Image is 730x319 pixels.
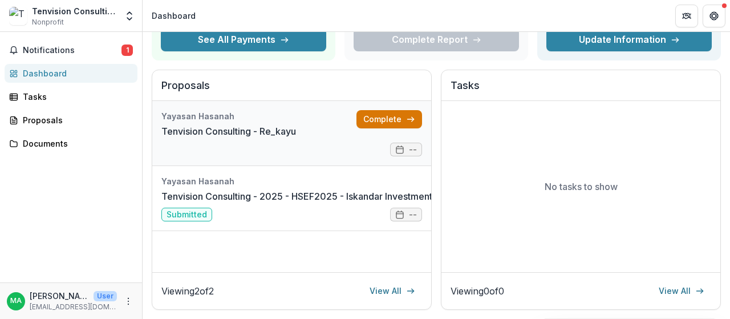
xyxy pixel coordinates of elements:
button: See All Payments [161,29,326,51]
button: Notifications1 [5,41,137,59]
h2: Tasks [451,79,711,101]
div: Proposals [23,114,128,126]
p: Viewing 0 of 0 [451,284,504,298]
a: Update Information [546,29,712,51]
button: Open entity switcher [121,5,137,27]
span: Nonprofit [32,17,64,27]
a: Tasks [5,87,137,106]
a: Tenvision Consulting - Re_kayu [161,124,296,138]
span: Notifications [23,46,121,55]
div: Documents [23,138,128,150]
p: User [94,291,117,301]
nav: breadcrumb [147,7,200,24]
div: Mohd Faizal Bin Ayob [10,297,22,305]
button: More [121,294,135,308]
div: Tasks [23,91,128,103]
p: [EMAIL_ADDRESS][DOMAIN_NAME] [30,302,117,312]
img: Tenvision Consulting [9,7,27,25]
a: Complete [356,110,422,128]
div: Tenvision Consulting [32,5,117,17]
button: Partners [675,5,698,27]
span: 1 [121,45,133,56]
p: [PERSON_NAME] [30,290,89,302]
p: No tasks to show [545,180,618,193]
div: Dashboard [23,67,128,79]
button: Get Help [703,5,725,27]
a: View All [652,282,711,300]
p: Viewing 2 of 2 [161,284,214,298]
a: Tenvision Consulting - 2025 - HSEF2025 - Iskandar Investment Berhad [161,189,466,203]
a: Dashboard [5,64,137,83]
div: Dashboard [152,10,196,22]
a: View All [363,282,422,300]
a: Proposals [5,111,137,130]
a: Documents [5,134,137,153]
h2: Proposals [161,79,422,101]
